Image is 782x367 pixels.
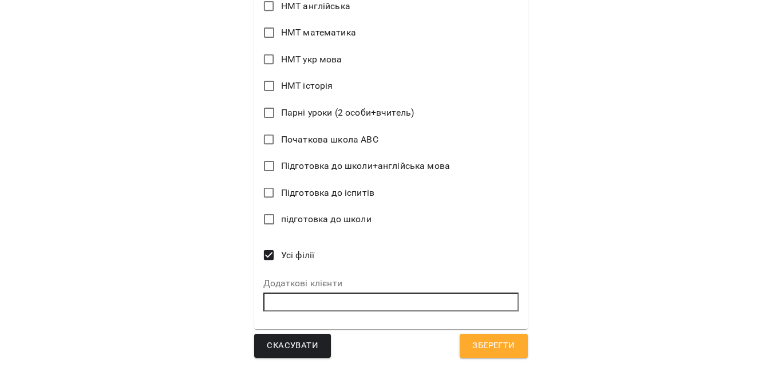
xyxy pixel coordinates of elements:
[281,159,450,173] span: Підготовка до школи+англійська мова
[263,279,518,288] label: Додаткові клієнти
[281,106,414,120] span: Парні уроки (2 особи+вчитель)
[281,79,333,93] span: НМТ історія
[281,212,372,226] span: підготовка до школи
[281,53,342,66] span: НМТ укр мова
[281,248,314,262] span: Усі філії
[254,334,331,358] button: Скасувати
[281,26,356,40] span: НМТ математика
[460,334,527,358] button: Зберегти
[281,133,378,147] span: Початкова школа АВС
[267,338,318,353] span: Скасувати
[472,338,515,353] span: Зберегти
[281,186,374,200] span: Підготовка до іспитів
